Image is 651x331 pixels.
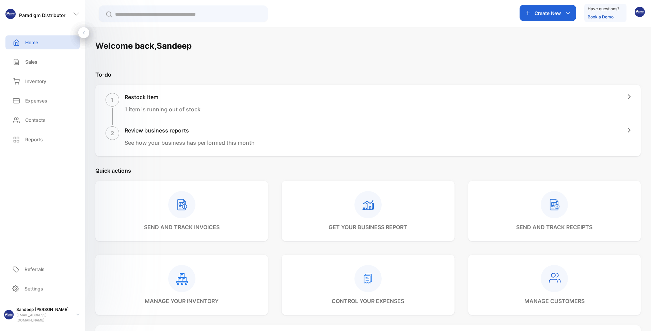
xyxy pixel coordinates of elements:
p: manage customers [524,297,585,305]
p: Settings [25,285,43,292]
p: Home [25,39,38,46]
h1: Review business reports [125,126,255,135]
p: Quick actions [95,167,641,175]
img: avatar [635,7,645,17]
p: 1 item is running out of stock [125,105,201,113]
p: Inventory [25,78,46,85]
button: Create New [520,5,576,21]
p: See how your business has performed this month [125,139,255,147]
p: Sandeep [PERSON_NAME] [16,306,71,313]
img: profile [4,310,14,319]
h1: Restock item [125,93,201,101]
button: avatar [635,5,645,21]
img: logo [5,9,16,19]
p: send and track invoices [144,223,220,231]
p: get your business report [329,223,407,231]
p: Have questions? [588,5,619,12]
p: To-do [95,70,641,79]
p: Paradigm Distributor [19,12,65,19]
p: Referrals [25,266,45,273]
p: Reports [25,136,43,143]
p: Create New [535,10,561,17]
p: [EMAIL_ADDRESS][DOMAIN_NAME] [16,313,71,323]
p: Expenses [25,97,47,104]
p: manage your inventory [145,297,219,305]
p: control your expenses [332,297,404,305]
p: 2 [111,129,114,137]
h1: Welcome back, Sandeep [95,40,192,52]
p: Sales [25,58,37,65]
p: 1 [111,96,114,104]
a: Book a Demo [588,14,614,19]
p: Contacts [25,116,46,124]
p: send and track receipts [516,223,592,231]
